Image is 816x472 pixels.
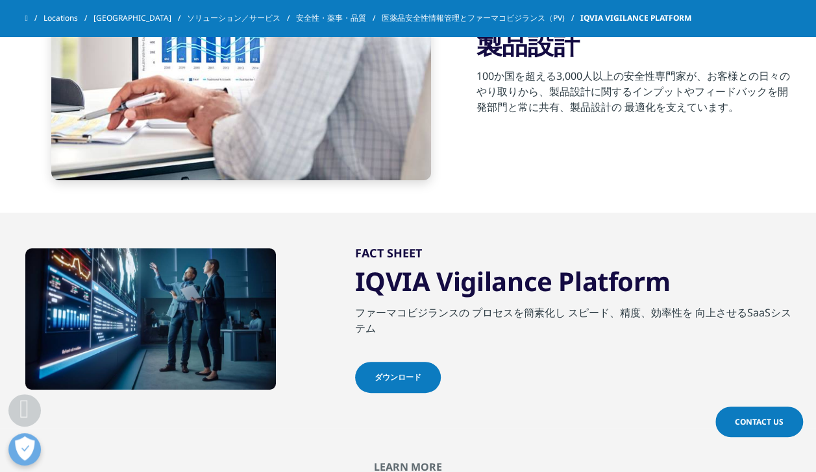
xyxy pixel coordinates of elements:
[187,6,296,30] a: ソリューション／サービス
[695,305,747,320] span: 向上させる
[382,6,580,30] a: 医薬品安全性情報管理とファーマコビジランス（PV)
[355,362,441,393] a: ダウンロード
[580,6,691,30] span: IQVIA VIGILANCE PLATFORM
[296,6,382,30] a: 安全性・薬事・品質
[735,416,784,427] span: Contact Us
[355,305,469,320] span: ファーマコビジランスの
[472,305,565,320] span: プロセスを簡素化し
[375,372,421,383] span: ダウンロード
[568,305,693,320] span: スピード、精度、効率性を
[355,245,791,265] h2: Fact Sheet
[715,407,803,437] a: Contact Us
[93,6,187,30] a: [GEOGRAPHIC_DATA]
[355,265,791,305] h3: IQVIA Vigilance Platform
[747,305,771,320] span: SaaS
[476,68,791,123] p: 100か国を超える3,000人以上の安全性専門家が、お客様との日々のやり取りから、製品設計に関するインプットやフィードバックを開発部門と常に共有、製品設計の 最適化を支えています。
[43,6,93,30] a: Locations
[8,433,41,466] button: 優先設定センターを開く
